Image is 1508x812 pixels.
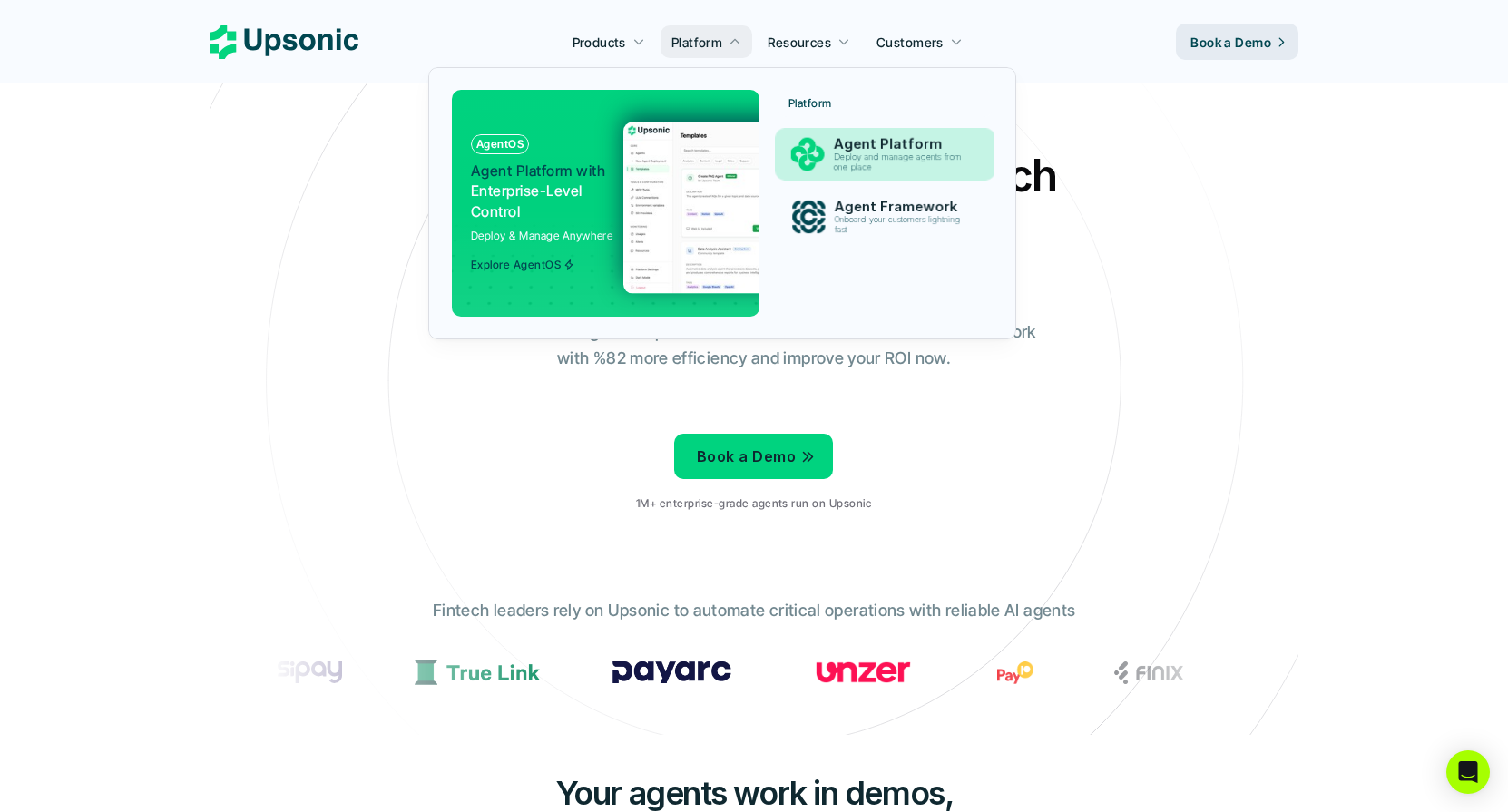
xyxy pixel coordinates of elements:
[834,215,967,235] p: Onboard your customers lightning fast
[459,319,1049,372] p: From onboarding to compliance to settlement to autonomous control. Work with %82 more efficiency ...
[834,136,971,152] p: Agent Platform
[1176,24,1298,60] a: Book a Demo
[562,25,656,58] a: Products
[573,33,626,52] p: Products
[671,33,722,52] p: Platform
[1190,33,1271,52] p: Book a Demo
[674,434,833,479] a: Book a Demo
[471,259,574,271] span: Explore AgentOS
[834,199,969,215] p: Agent Framework
[471,259,561,271] p: Explore AgentOS
[768,33,831,52] p: Resources
[876,33,944,52] p: Customers
[471,161,605,180] span: Agent Platform with
[476,138,524,151] p: AgentOS
[697,444,796,470] p: Book a Demo
[834,152,969,172] p: Deploy and manage agents from one place
[471,227,613,244] p: Deploy & Manage Anywhere
[788,97,832,110] p: Platform
[452,90,759,317] a: AgentOSAgent Platform withEnterprise-Level ControlDeploy & Manage AnywhereExplore AgentOS
[433,598,1075,624] p: Fintech leaders rely on Upsonic to automate critical operations with reliable AI agents
[636,497,871,510] p: 1M+ enterprise-grade agents run on Upsonic
[471,161,610,221] p: Enterprise-Level Control
[1446,750,1490,794] div: Open Intercom Messenger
